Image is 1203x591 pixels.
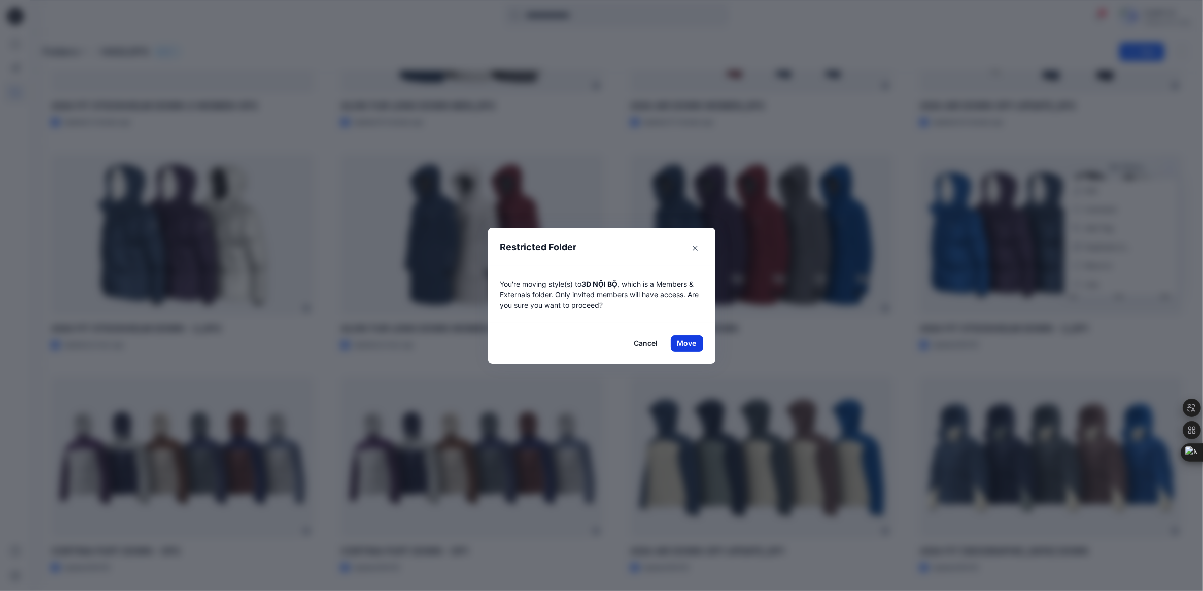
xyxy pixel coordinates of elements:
[628,335,665,352] button: Cancel
[687,240,703,256] button: Close
[582,280,618,288] strong: 3D NỘI BỘ
[500,279,703,310] p: You're moving style(s) to , which is a Members & Externals folder. Only invited members will have...
[671,335,703,352] button: Move
[488,228,704,266] header: Restricted Folder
